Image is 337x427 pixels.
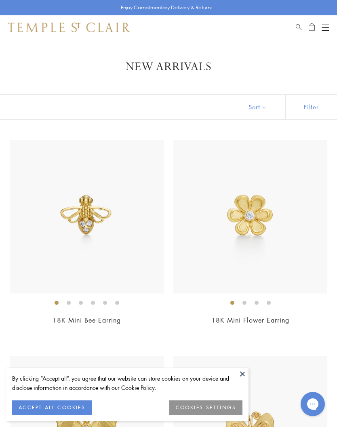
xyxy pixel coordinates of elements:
[296,23,302,32] a: Search
[20,60,317,74] h1: New Arrivals
[173,140,327,294] img: E18103-MINIFLWR
[322,23,329,32] button: Open navigation
[10,140,164,294] img: E18101-MINIBEE
[121,4,213,12] p: Enjoy Complimentary Delivery & Returns
[8,23,130,32] img: Temple St. Clair
[285,95,337,119] button: Show filters
[297,389,329,419] iframe: Gorgias live chat messenger
[12,374,242,392] div: By clicking “Accept all”, you agree that our website can store cookies on your device and disclos...
[169,400,242,415] button: COOKIES SETTINGS
[230,95,285,119] button: Show sort by
[309,23,315,32] a: Open Shopping Bag
[211,316,289,325] a: 18K Mini Flower Earring
[53,316,121,325] a: 18K Mini Bee Earring
[12,400,92,415] button: ACCEPT ALL COOKIES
